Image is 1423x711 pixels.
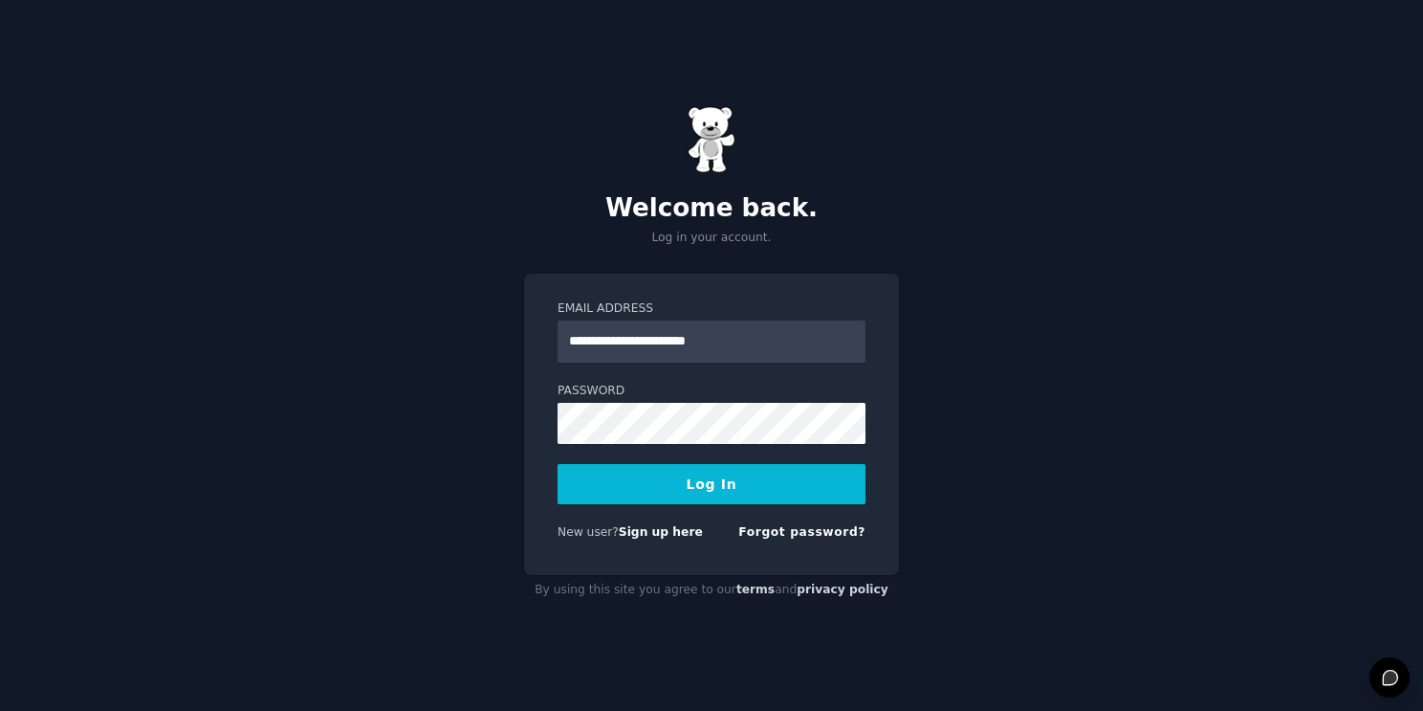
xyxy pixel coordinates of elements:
p: Log in your account. [524,230,899,247]
a: terms [736,583,775,596]
button: Log In [558,464,865,504]
label: Email Address [558,300,865,318]
a: Sign up here [619,525,703,539]
div: By using this site you agree to our and [524,575,899,606]
a: Forgot password? [738,525,865,539]
label: Password [558,383,865,400]
a: privacy policy [797,583,888,596]
span: New user? [558,525,619,539]
h2: Welcome back. [524,193,899,224]
img: Gummy Bear [688,106,735,173]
